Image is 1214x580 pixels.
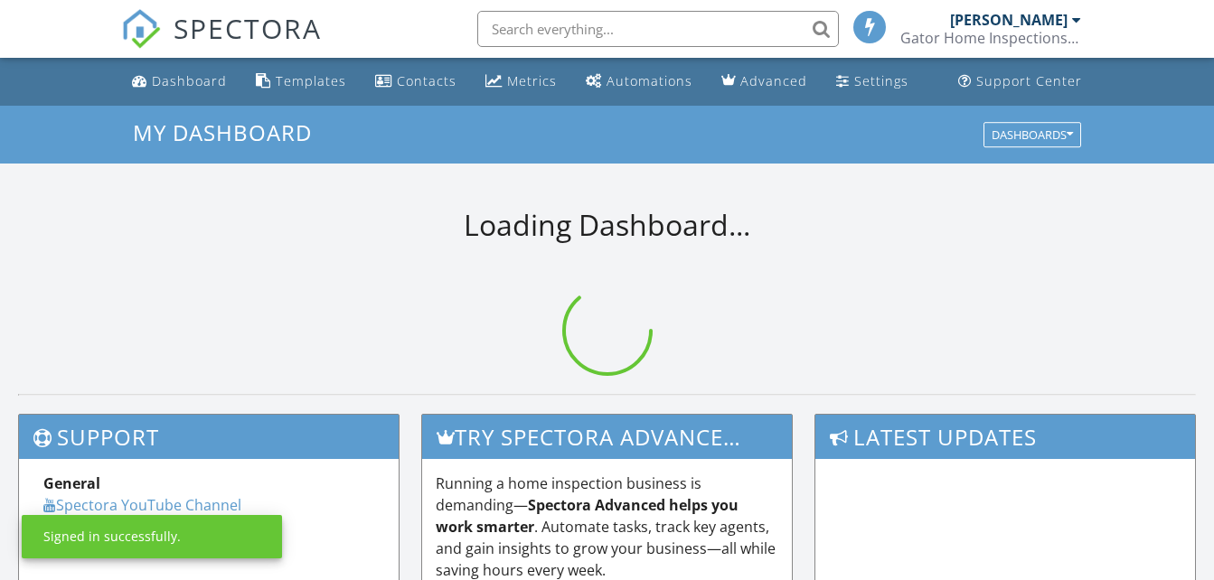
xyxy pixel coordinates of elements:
[125,65,234,98] a: Dashboard
[829,65,916,98] a: Settings
[477,11,839,47] input: Search everything...
[854,72,908,89] div: Settings
[607,72,692,89] div: Automations
[951,65,1089,98] a: Support Center
[174,9,322,47] span: SPECTORA
[43,495,241,515] a: Spectora YouTube Channel
[950,11,1068,29] div: [PERSON_NAME]
[276,72,346,89] div: Templates
[249,65,353,98] a: Templates
[740,72,807,89] div: Advanced
[507,72,557,89] div: Metrics
[478,65,564,98] a: Metrics
[121,24,322,62] a: SPECTORA
[397,72,456,89] div: Contacts
[436,495,739,537] strong: Spectora Advanced helps you work smarter
[43,528,181,546] div: Signed in successfully.
[992,128,1073,141] div: Dashboards
[152,72,227,89] div: Dashboard
[976,72,1082,89] div: Support Center
[815,415,1195,459] h3: Latest Updates
[983,122,1081,147] button: Dashboards
[900,29,1081,47] div: Gator Home Inspections, LLC LHI# 11372
[19,415,399,459] h3: Support
[368,65,464,98] a: Contacts
[43,473,100,493] strong: General
[714,65,814,98] a: Advanced
[133,117,312,147] span: My Dashboard
[579,65,700,98] a: Automations (Basic)
[422,415,791,459] h3: Try spectora advanced [DATE]
[121,9,161,49] img: The Best Home Inspection Software - Spectora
